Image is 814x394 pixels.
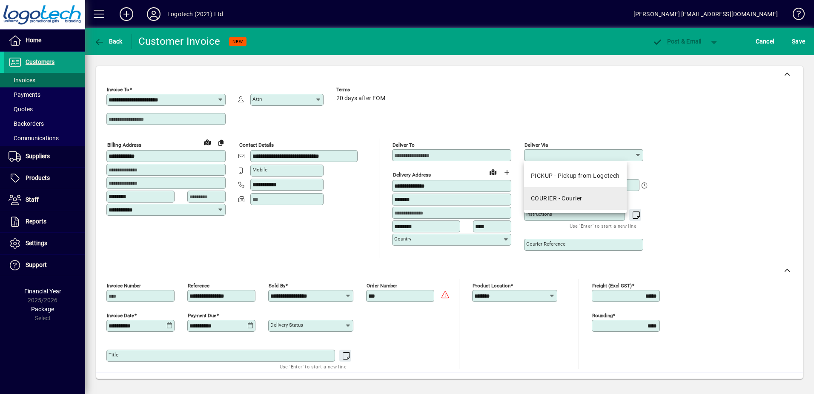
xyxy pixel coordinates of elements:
[4,30,85,51] a: Home
[269,283,285,289] mat-label: Sold by
[473,283,510,289] mat-label: Product location
[9,135,59,142] span: Communications
[526,211,552,217] mat-label: Instructions
[633,7,778,21] div: [PERSON_NAME] [EMAIL_ADDRESS][DOMAIN_NAME]
[486,165,500,179] a: View on map
[24,288,61,295] span: Financial Year
[167,7,223,21] div: Logotech (2021) Ltd
[367,283,397,289] mat-label: Order number
[336,87,387,93] span: Terms
[188,283,209,289] mat-label: Reference
[9,91,40,98] span: Payments
[232,39,243,44] span: NEW
[270,322,303,328] mat-label: Delivery status
[570,221,636,231] mat-hint: Use 'Enter' to start a new line
[92,34,125,49] button: Back
[107,283,141,289] mat-label: Invoice number
[525,142,548,148] mat-label: Deliver via
[336,95,385,102] span: 20 days after EOM
[524,187,627,210] mat-option: COURIER - Courier
[592,313,613,319] mat-label: Rounding
[26,218,46,225] span: Reports
[792,35,805,48] span: ave
[500,165,513,179] button: Choose address
[745,378,780,392] span: Product
[94,38,123,45] span: Back
[4,211,85,232] a: Reports
[4,168,85,189] a: Products
[140,6,167,22] button: Profile
[4,87,85,102] a: Payments
[531,171,620,180] div: PICKUP - Pickup from Logotech
[756,35,774,48] span: Cancel
[792,38,795,45] span: S
[531,194,582,203] div: COURIER - Courier
[4,189,85,211] a: Staff
[4,102,85,116] a: Quotes
[107,87,129,93] mat-label: Invoice To
[252,96,262,102] mat-label: Attn
[741,377,784,393] button: Product
[526,241,565,247] mat-label: Courier Reference
[754,34,777,49] button: Cancel
[592,283,632,289] mat-label: Freight (excl GST)
[214,136,228,149] button: Copy to Delivery address
[9,120,44,127] span: Backorders
[4,116,85,131] a: Backorders
[26,196,39,203] span: Staff
[4,233,85,254] a: Settings
[113,6,140,22] button: Add
[393,142,415,148] mat-label: Deliver To
[786,2,803,29] a: Knowledge Base
[667,38,671,45] span: P
[26,174,50,181] span: Products
[9,77,35,84] span: Invoices
[109,352,118,358] mat-label: Title
[4,73,85,87] a: Invoices
[201,135,214,149] a: View on map
[31,306,54,313] span: Package
[252,167,267,173] mat-label: Mobile
[9,106,33,113] span: Quotes
[280,362,347,371] mat-hint: Use 'Enter' to start a new line
[107,313,134,319] mat-label: Invoice date
[394,236,411,242] mat-label: Country
[4,146,85,167] a: Suppliers
[138,35,221,48] div: Customer Invoice
[4,131,85,145] a: Communications
[26,240,47,246] span: Settings
[648,34,706,49] button: Post & Email
[188,313,216,319] mat-label: Payment due
[26,153,50,159] span: Suppliers
[790,34,807,49] button: Save
[507,377,557,393] button: Product History
[85,34,132,49] app-page-header-button: Back
[524,165,627,187] mat-option: PICKUP - Pickup from Logotech
[652,38,702,45] span: ost & Email
[510,378,554,392] span: Product History
[26,58,54,65] span: Customers
[26,37,41,43] span: Home
[26,261,47,268] span: Support
[4,255,85,276] a: Support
